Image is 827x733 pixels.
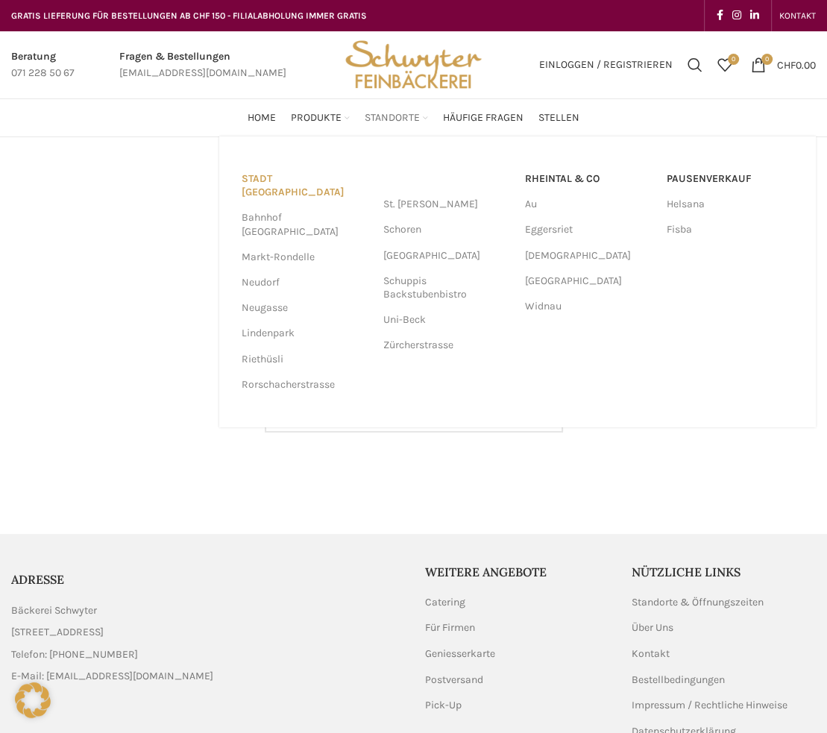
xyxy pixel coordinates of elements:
a: Widnau [525,294,652,319]
a: Häufige Fragen [443,103,523,133]
bdi: 0.00 [777,58,816,71]
span: [STREET_ADDRESS] [11,624,104,641]
a: Einloggen / Registrieren [532,50,680,80]
a: Impressum / Rechtliche Hinweise [632,698,789,713]
a: St. [PERSON_NAME] [383,192,510,217]
a: Kontakt [632,647,671,661]
a: Standorte [365,103,428,133]
span: ADRESSE [11,572,64,587]
a: RHEINTAL & CO [525,166,652,192]
a: Instagram social link [728,5,746,26]
a: Schoren [383,217,510,242]
a: Produkte [291,103,350,133]
h5: Weitere Angebote [425,564,609,580]
span: KONTAKT [779,10,816,21]
a: Für Firmen [425,620,477,635]
span: Standorte [365,111,420,125]
span: GRATIS LIEFERUNG FÜR BESTELLUNGEN AB CHF 150 - FILIALABHOLUNG IMMER GRATIS [11,10,367,21]
div: Meine Wunschliste [710,50,740,80]
a: 0 CHF0.00 [743,50,823,80]
a: Geniesserkarte [425,647,497,661]
a: Pick-Up [425,698,463,713]
span: Bäckerei Schwyter [11,603,97,619]
h3: Nicht gefunden [11,167,816,306]
div: Secondary navigation [772,1,823,31]
p: Hier wurde nichts gefunden. Vielleicht klappt es via [GEOGRAPHIC_DATA]? [11,365,816,383]
span: Einloggen / Registrieren [539,60,673,70]
a: Site logo [340,57,486,70]
span: E-Mail: [EMAIL_ADDRESS][DOMAIN_NAME] [11,668,213,685]
a: Neugasse [242,295,368,321]
span: Häufige Fragen [443,111,523,125]
a: Riethüsli [242,347,368,372]
a: Lindenpark [242,321,368,346]
a: Infobox link [11,48,75,82]
a: Neudorf [242,270,368,295]
a: KONTAKT [779,1,816,31]
a: Bestellbedingungen [632,673,726,688]
div: Main navigation [4,103,823,133]
a: Linkedin social link [746,5,764,26]
a: Stellen [538,103,579,133]
a: [GEOGRAPHIC_DATA] [525,268,652,294]
a: [DEMOGRAPHIC_DATA] [525,243,652,268]
a: Infobox link [119,48,286,82]
a: Helsana [667,192,793,217]
img: Bäckerei Schwyter [340,31,486,98]
a: Home [248,103,276,133]
a: Uni-Beck [383,307,510,333]
h5: Nützliche Links [632,564,816,580]
span: CHF [777,58,796,71]
span: 0 [728,54,739,65]
a: Bahnhof [GEOGRAPHIC_DATA] [242,205,368,244]
a: Schuppis Backstubenbistro [383,268,510,307]
a: Postversand [425,673,485,688]
a: Catering [425,595,467,610]
a: Au [525,192,652,217]
a: [GEOGRAPHIC_DATA] [383,243,510,268]
span: 0 [761,54,773,65]
a: Facebook social link [712,5,728,26]
span: Stellen [538,111,579,125]
a: List item link [11,647,403,663]
a: Zürcherstrasse [383,333,510,358]
a: Stadt [GEOGRAPHIC_DATA] [242,166,368,205]
a: Über Uns [632,620,675,635]
span: Home [248,111,276,125]
a: 0 [710,50,740,80]
a: Fisba [667,217,793,242]
a: Pausenverkauf [667,166,793,192]
h1: Wo ist denn diese Seite versteckt? [11,321,816,350]
a: Rorschacherstrasse [242,372,368,397]
span: Produkte [291,111,342,125]
a: Standorte & Öffnungszeiten [632,595,765,610]
a: Suchen [680,50,710,80]
a: Markt-Rondelle [242,245,368,270]
a: Eggersriet [525,217,652,242]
